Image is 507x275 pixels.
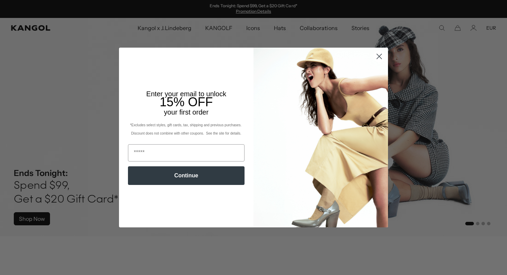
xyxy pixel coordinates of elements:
button: Close dialog [373,50,385,62]
input: Email [128,144,245,161]
span: Enter your email to unlock [146,90,226,98]
span: *Excludes select styles, gift cards, tax, shipping and previous purchases. Discount does not comb... [130,123,242,135]
button: Continue [128,166,245,185]
img: 93be19ad-e773-4382-80b9-c9d740c9197f.jpeg [254,48,388,227]
span: 15% OFF [160,95,213,109]
span: your first order [164,108,208,116]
